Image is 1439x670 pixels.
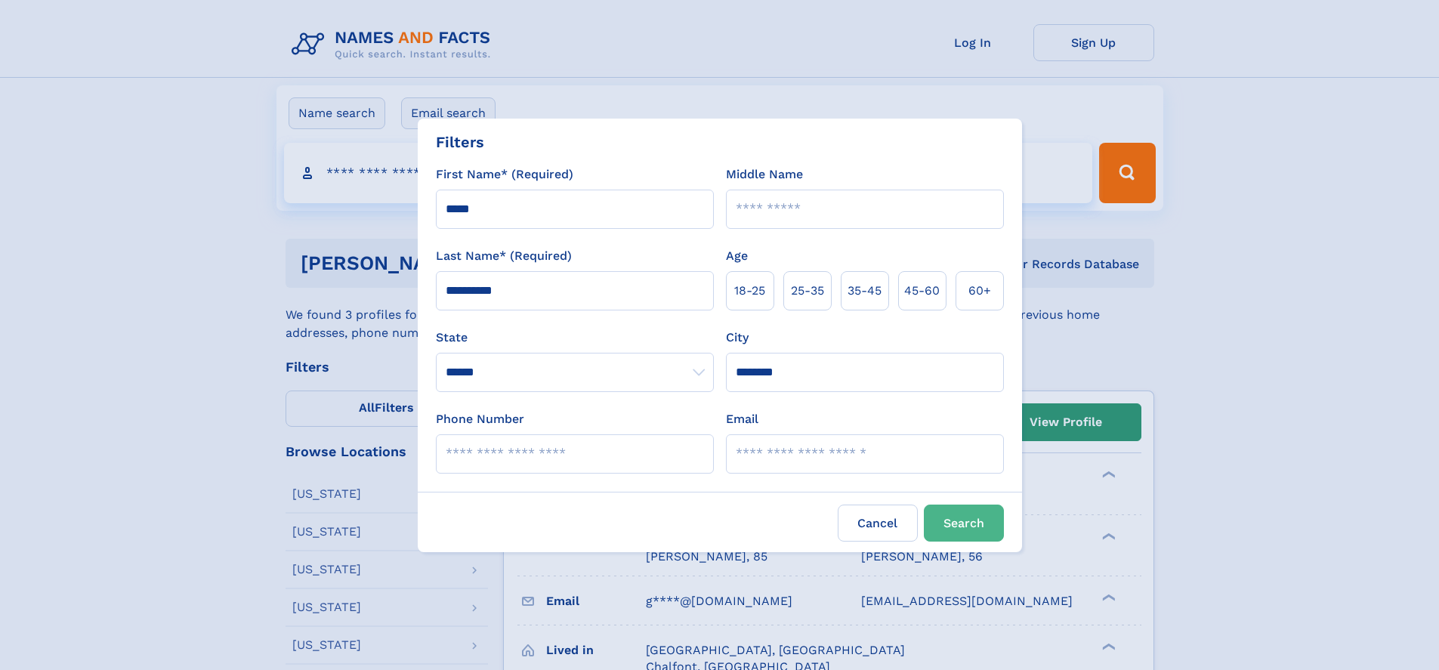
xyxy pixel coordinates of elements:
label: Middle Name [726,165,803,184]
label: First Name* (Required) [436,165,573,184]
span: 18‑25 [734,282,765,300]
label: Cancel [838,505,918,542]
span: 60+ [968,282,991,300]
label: City [726,329,749,347]
span: 35‑45 [848,282,882,300]
label: Age [726,247,748,265]
span: 45‑60 [904,282,940,300]
label: Phone Number [436,410,524,428]
label: State [436,329,714,347]
button: Search [924,505,1004,542]
label: Email [726,410,758,428]
div: Filters [436,131,484,153]
span: 25‑35 [791,282,824,300]
label: Last Name* (Required) [436,247,572,265]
